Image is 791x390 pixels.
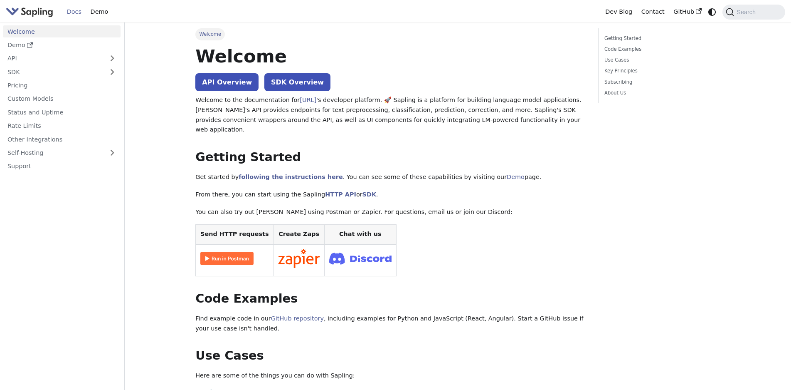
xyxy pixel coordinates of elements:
[3,133,121,145] a: Other Integrations
[195,73,259,91] a: API Overview
[362,191,376,198] a: SDK
[6,6,56,18] a: Sapling.aiSapling.ai
[195,190,586,200] p: From there, you can start using the Sapling or .
[3,160,121,172] a: Support
[195,348,586,363] h2: Use Cases
[3,106,121,118] a: Status and Uptime
[3,52,104,65] a: API
[195,45,586,67] h1: Welcome
[278,249,320,268] img: Connect in Zapier
[195,28,586,40] nav: Breadcrumbs
[195,291,586,306] h2: Code Examples
[3,79,121,92] a: Pricing
[601,5,636,18] a: Dev Blog
[722,5,785,20] button: Search (Command+K)
[271,315,324,322] a: GitHub repository
[195,172,586,182] p: Get started by . You can see some of these capabilities by visiting our page.
[6,6,53,18] img: Sapling.ai
[104,52,121,65] button: Expand sidebar category 'API'
[507,174,525,180] a: Demo
[239,174,343,180] a: following the instructions here
[264,73,330,91] a: SDK Overview
[274,225,325,244] th: Create Zaps
[195,28,225,40] span: Welcome
[637,5,669,18] a: Contact
[604,67,717,75] a: Key Principles
[604,45,717,53] a: Code Examples
[3,66,104,78] a: SDK
[324,225,396,244] th: Chat with us
[604,89,717,97] a: About Us
[706,6,718,18] button: Switch between dark and light mode (currently system mode)
[195,314,586,334] p: Find example code in our , including examples for Python and JavaScript (React, Angular). Start a...
[604,56,717,64] a: Use Cases
[3,93,121,105] a: Custom Models
[195,95,586,135] p: Welcome to the documentation for 's developer platform. 🚀 Sapling is a platform for building lang...
[3,120,121,132] a: Rate Limits
[196,225,274,244] th: Send HTTP requests
[200,252,254,265] img: Run in Postman
[195,371,586,381] p: Here are some of the things you can do with Sapling:
[86,5,113,18] a: Demo
[3,25,121,37] a: Welcome
[325,191,356,198] a: HTTP API
[300,97,316,103] a: [URL]
[734,9,761,15] span: Search
[329,250,392,267] img: Join Discord
[604,35,717,42] a: Getting Started
[3,147,121,159] a: Self-Hosting
[62,5,86,18] a: Docs
[3,39,121,51] a: Demo
[195,150,586,165] h2: Getting Started
[195,207,586,217] p: You can also try out [PERSON_NAME] using Postman or Zapier. For questions, email us or join our D...
[604,78,717,86] a: Subscribing
[669,5,706,18] a: GitHub
[104,66,121,78] button: Expand sidebar category 'SDK'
